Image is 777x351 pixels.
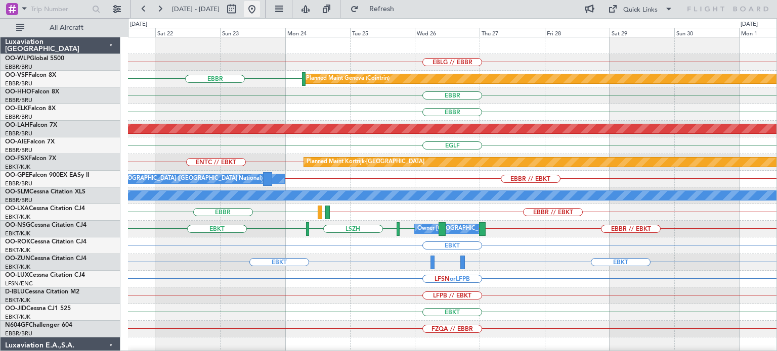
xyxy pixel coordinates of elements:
[5,122,57,128] a: OO-LAHFalcon 7X
[5,72,28,78] span: OO-VSF
[5,322,72,328] a: N604GFChallenger 604
[5,239,30,245] span: OO-ROK
[5,189,29,195] span: OO-SLM
[5,146,32,154] a: EBBR/BRU
[610,28,674,37] div: Sat 29
[31,2,89,17] input: Trip Number
[5,313,30,321] a: EBKT/KJK
[623,5,658,15] div: Quick Links
[5,180,32,187] a: EBBR/BRU
[5,72,56,78] a: OO-VSFFalcon 8X
[5,206,85,212] a: OO-LXACessna Citation CJ4
[5,156,28,162] span: OO-FSX
[350,28,415,37] div: Tue 25
[11,20,110,36] button: All Aircraft
[5,56,30,62] span: OO-WLP
[480,28,544,37] div: Thu 27
[603,1,678,17] button: Quick Links
[5,63,32,71] a: EBBR/BRU
[5,289,25,295] span: D-IBLU
[5,130,32,137] a: EBBR/BRU
[545,28,610,37] div: Fri 28
[5,89,59,95] a: OO-HHOFalcon 8X
[5,139,27,145] span: OO-AIE
[5,306,71,312] a: OO-JIDCessna CJ1 525
[5,289,79,295] a: D-IBLUCessna Citation M2
[5,272,85,278] a: OO-LUXCessna Citation CJ4
[5,272,29,278] span: OO-LUX
[5,163,30,171] a: EBKT/KJK
[741,20,758,29] div: [DATE]
[5,156,56,162] a: OO-FSXFalcon 7X
[5,172,89,178] a: OO-GPEFalcon 900EX EASy II
[285,28,350,37] div: Mon 24
[5,256,87,262] a: OO-ZUNCessna Citation CJ4
[5,322,29,328] span: N604GF
[5,96,32,104] a: EBBR/BRU
[5,106,28,112] span: OO-ELK
[5,330,32,337] a: EBBR/BRU
[5,222,30,228] span: OO-NSG
[5,230,30,237] a: EBKT/KJK
[5,80,32,87] a: EBBR/BRU
[674,28,739,37] div: Sun 30
[5,139,55,145] a: OO-AIEFalcon 7X
[5,213,30,221] a: EBKT/KJK
[5,113,32,121] a: EBBR/BRU
[130,20,147,29] div: [DATE]
[5,89,31,95] span: OO-HHO
[5,306,26,312] span: OO-JID
[172,5,220,14] span: [DATE] - [DATE]
[5,246,30,254] a: EBKT/KJK
[5,56,64,62] a: OO-WLPGlobal 5500
[346,1,406,17] button: Refresh
[5,256,30,262] span: OO-ZUN
[5,189,85,195] a: OO-SLMCessna Citation XLS
[5,196,32,204] a: EBBR/BRU
[5,239,87,245] a: OO-ROKCessna Citation CJ4
[26,24,107,31] span: All Aircraft
[5,280,33,287] a: LFSN/ENC
[5,296,30,304] a: EBKT/KJK
[307,155,424,170] div: Planned Maint Kortrijk-[GEOGRAPHIC_DATA]
[155,28,220,37] div: Sat 22
[5,122,29,128] span: OO-LAH
[5,106,56,112] a: OO-ELKFalcon 8X
[93,171,263,186] div: No Crew [GEOGRAPHIC_DATA] ([GEOGRAPHIC_DATA] National)
[5,263,30,271] a: EBKT/KJK
[5,222,87,228] a: OO-NSGCessna Citation CJ4
[5,206,29,212] span: OO-LXA
[306,71,390,86] div: Planned Maint Geneva (Cointrin)
[417,221,554,236] div: Owner [GEOGRAPHIC_DATA]-[GEOGRAPHIC_DATA]
[415,28,480,37] div: Wed 26
[5,172,29,178] span: OO-GPE
[361,6,403,13] span: Refresh
[220,28,285,37] div: Sun 23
